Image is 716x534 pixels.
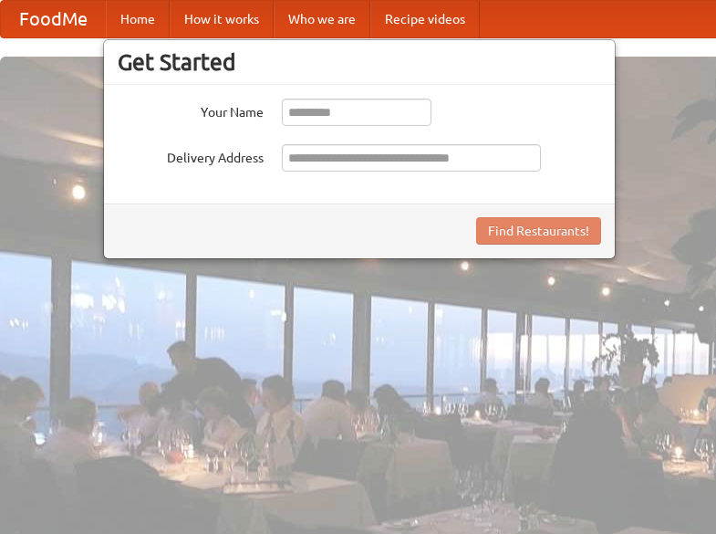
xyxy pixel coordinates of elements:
[118,144,264,167] label: Delivery Address
[118,48,601,76] h3: Get Started
[370,1,480,37] a: Recipe videos
[476,217,601,245] button: Find Restaurants!
[118,99,264,121] label: Your Name
[106,1,170,37] a: Home
[274,1,370,37] a: Who we are
[170,1,274,37] a: How it works
[1,1,106,37] a: FoodMe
